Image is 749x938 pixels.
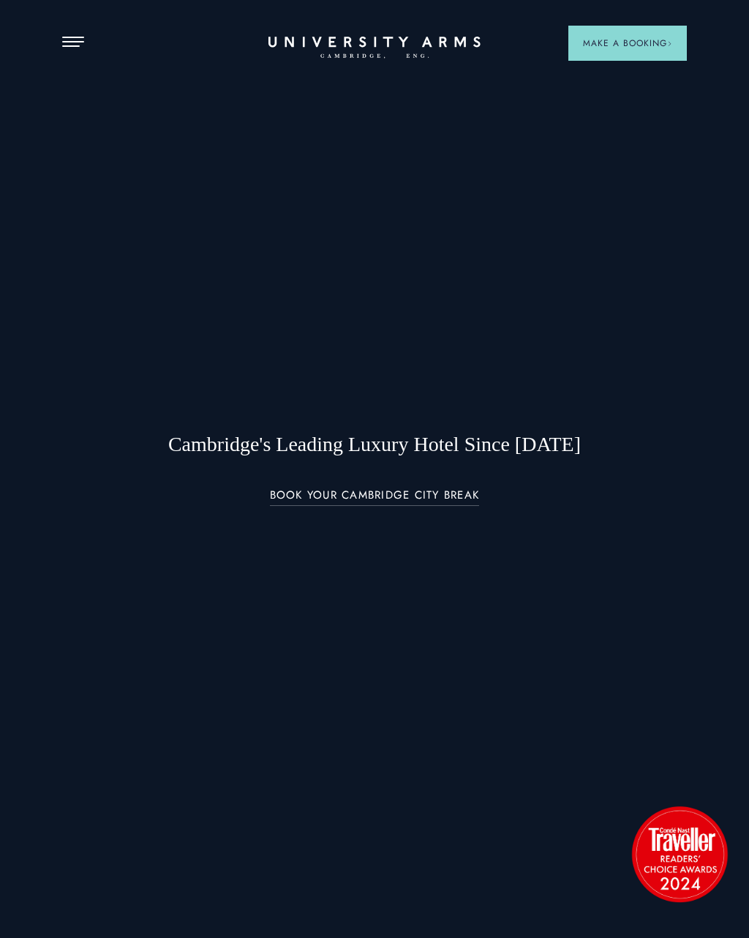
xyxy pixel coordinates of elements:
a: Home [268,37,481,59]
img: Arrow icon [667,41,672,46]
img: image-2524eff8f0c5d55edbf694693304c4387916dea5-1501x1501-png [625,799,734,909]
a: BOOK YOUR CAMBRIDGE CITY BREAK [270,489,480,506]
h1: Cambridge's Leading Luxury Hotel Since [DATE] [125,432,625,457]
button: Make a BookingArrow icon [568,26,687,61]
button: Open Menu [62,37,84,48]
span: Make a Booking [583,37,672,50]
